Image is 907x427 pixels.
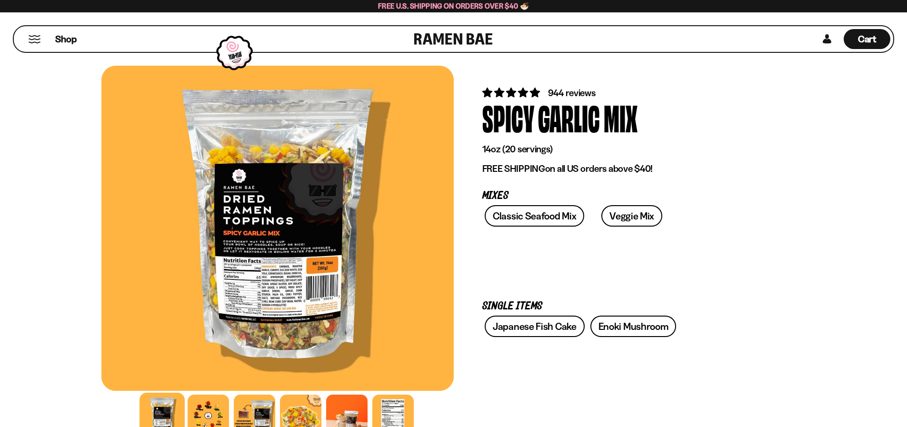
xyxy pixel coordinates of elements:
[482,302,777,311] p: Single Items
[590,316,677,337] a: Enoki Mushroom
[548,87,596,99] span: 944 reviews
[55,33,77,46] span: Shop
[482,87,542,99] span: 4.75 stars
[482,99,534,135] div: Spicy
[844,26,890,52] div: Cart
[482,163,545,174] strong: FREE SHIPPING
[378,1,529,10] span: Free U.S. Shipping on Orders over $40 🍜
[485,316,585,337] a: Japanese Fish Cake
[482,143,777,155] p: 14oz (20 servings)
[482,163,777,175] p: on all US orders above $40!
[601,205,662,227] a: Veggie Mix
[538,99,600,135] div: Garlic
[55,29,77,49] a: Shop
[604,99,638,135] div: Mix
[28,35,41,43] button: Mobile Menu Trigger
[858,33,877,45] span: Cart
[482,191,777,200] p: Mixes
[485,205,584,227] a: Classic Seafood Mix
